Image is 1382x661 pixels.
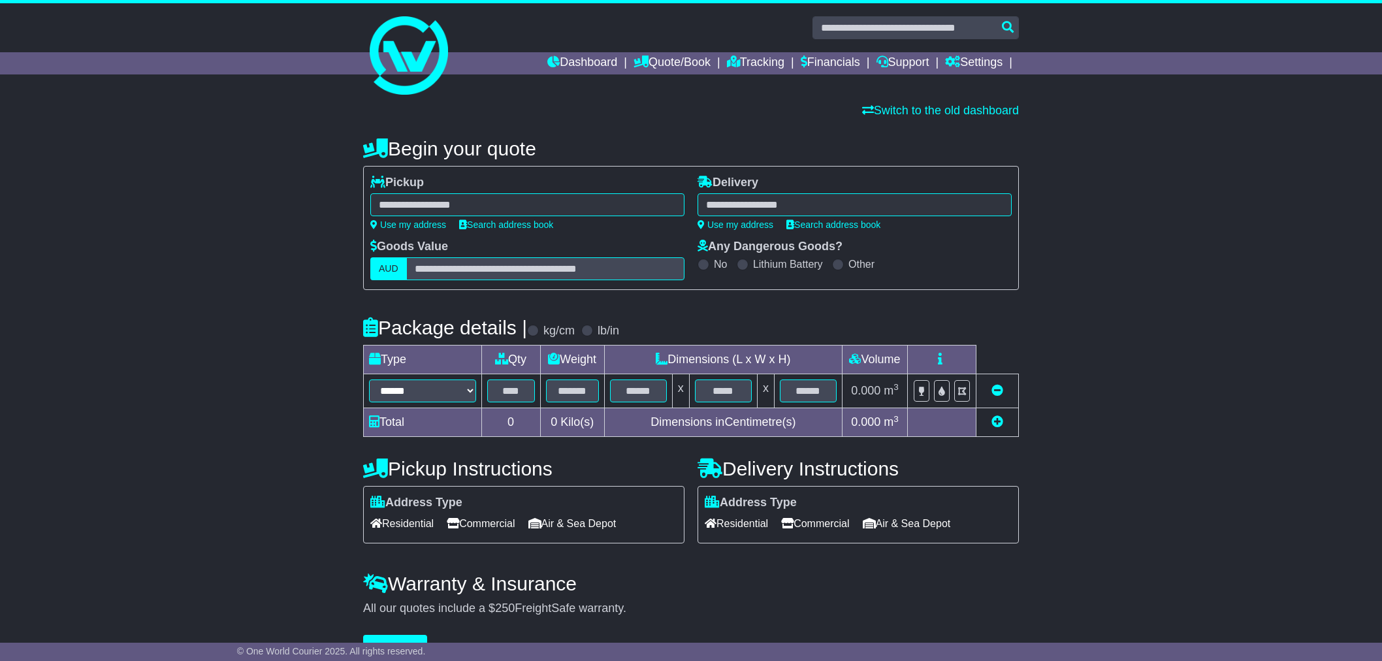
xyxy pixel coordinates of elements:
td: Weight [540,346,604,374]
a: Use my address [698,219,773,230]
sup: 3 [893,414,899,424]
td: Volume [842,346,907,374]
label: Address Type [370,496,462,510]
td: Qty [481,346,540,374]
a: Tracking [727,52,784,74]
h4: Package details | [363,317,527,338]
span: Residential [705,513,768,534]
button: Get Quotes [363,635,427,658]
span: 0.000 [851,384,880,397]
a: Add new item [991,415,1003,428]
td: Total [364,408,482,437]
span: 250 [495,602,515,615]
span: Air & Sea Depot [528,513,617,534]
label: Delivery [698,176,758,190]
h4: Begin your quote [363,138,1019,159]
a: Financials [801,52,860,74]
sup: 3 [893,382,899,392]
span: Air & Sea Depot [863,513,951,534]
td: x [672,374,689,408]
label: Goods Value [370,240,448,254]
a: Dashboard [547,52,617,74]
h4: Delivery Instructions [698,458,1019,479]
span: 0.000 [851,415,880,428]
span: m [884,384,899,397]
label: Other [848,258,875,270]
a: Settings [945,52,1003,74]
td: Dimensions (L x W x H) [604,346,842,374]
label: kg/cm [543,324,575,338]
label: Pickup [370,176,424,190]
td: Kilo(s) [540,408,604,437]
span: © One World Courier 2025. All rights reserved. [237,646,426,656]
span: Commercial [781,513,849,534]
a: Use my address [370,219,446,230]
a: Remove this item [991,384,1003,397]
td: 0 [481,408,540,437]
a: Switch to the old dashboard [862,104,1019,117]
div: All our quotes include a $ FreightSafe warranty. [363,602,1019,616]
label: AUD [370,257,407,280]
a: Search address book [459,219,553,230]
td: x [757,374,774,408]
span: Commercial [447,513,515,534]
a: Quote/Book [634,52,711,74]
span: Residential [370,513,434,534]
label: Any Dangerous Goods? [698,240,843,254]
h4: Warranty & Insurance [363,573,1019,594]
h4: Pickup Instructions [363,458,684,479]
span: 0 [551,415,557,428]
a: Support [876,52,929,74]
label: Lithium Battery [753,258,823,270]
span: m [884,415,899,428]
td: Dimensions in Centimetre(s) [604,408,842,437]
label: No [714,258,727,270]
label: lb/in [598,324,619,338]
label: Address Type [705,496,797,510]
td: Type [364,346,482,374]
a: Search address book [786,219,880,230]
